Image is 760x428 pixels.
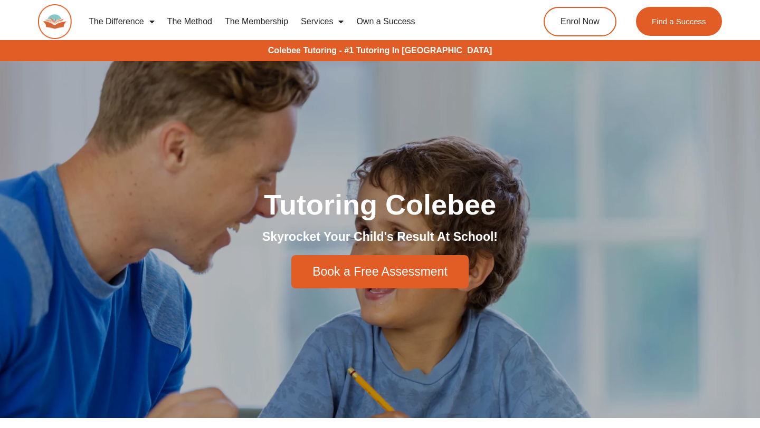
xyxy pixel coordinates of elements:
[294,9,350,34] a: Services
[291,255,469,288] a: Book a Free Assessment
[312,266,448,278] span: Book a Free Assessment
[84,190,676,219] h1: Tutoring Colebee
[82,9,505,34] nav: Menu
[161,9,218,34] a: The Method
[652,17,706,25] span: Find a Success
[350,9,421,34] a: Own a Success
[544,7,616,36] a: Enrol Now
[218,9,294,34] a: The Membership
[560,17,600,26] span: Enrol Now
[636,7,722,36] a: Find a Success
[82,9,161,34] a: The Difference
[84,229,676,245] h2: Skyrocket Your Child's Result At School!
